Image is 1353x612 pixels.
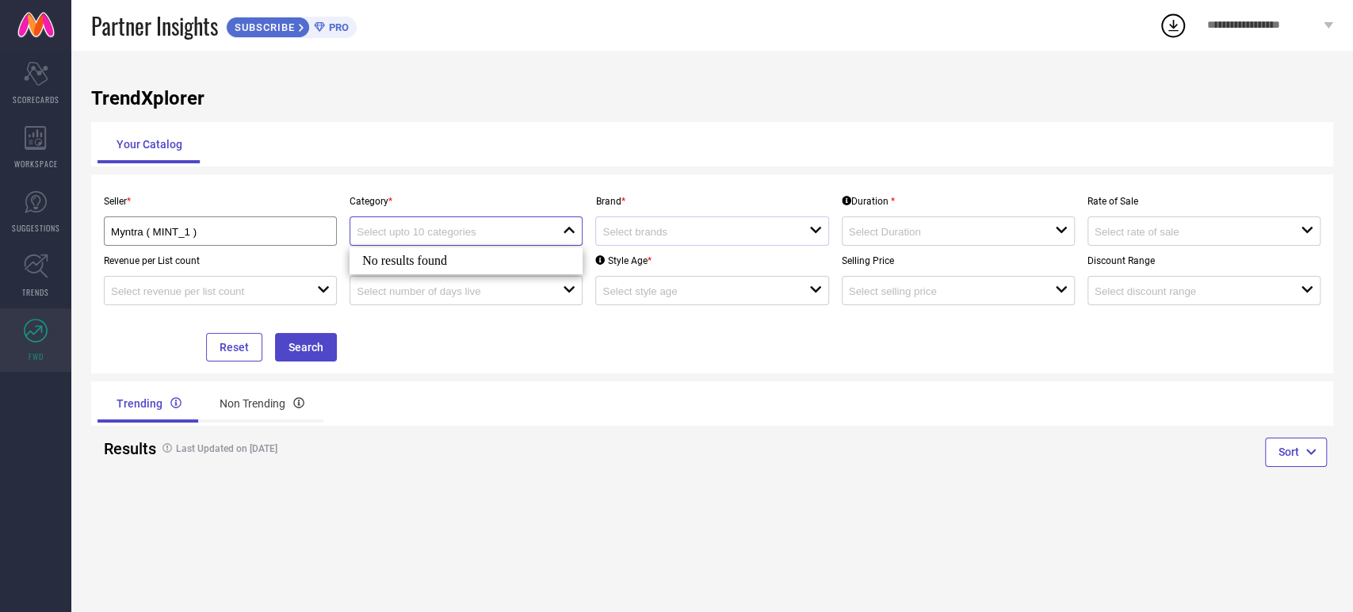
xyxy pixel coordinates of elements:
div: Your Catalog [97,125,201,163]
p: Seller [104,196,337,207]
input: Select rate of sale [1095,226,1280,238]
input: Select style age [602,285,788,297]
input: Select seller [111,226,308,238]
input: Select number of days live [357,285,542,297]
span: SUGGESTIONS [12,222,60,234]
input: Select brands [602,226,788,238]
input: Select selling price [849,285,1034,297]
p: Discount Range [1087,255,1321,266]
p: Selling Price [842,255,1075,266]
h2: Results [104,439,142,458]
h1: TrendXplorer [91,87,1333,109]
input: Select discount range [1095,285,1280,297]
span: PRO [325,21,349,33]
a: SUBSCRIBEPRO [226,13,357,38]
div: Myntra ( MINT_1 ) [111,224,330,239]
div: No results found [350,247,583,274]
button: Reset [206,333,262,361]
div: Open download list [1159,11,1187,40]
p: Brand [595,196,828,207]
span: Partner Insights [91,10,218,42]
input: Select upto 10 categories [357,226,542,238]
p: Rate of Sale [1087,196,1321,207]
button: Search [275,333,337,361]
input: Select Duration [849,226,1034,238]
span: WORKSPACE [14,158,58,170]
span: FWD [29,350,44,362]
h4: Last Updated on [DATE] [155,443,649,454]
p: Revenue per List count [104,255,337,266]
span: SCORECARDS [13,94,59,105]
input: Select revenue per list count [111,285,296,297]
div: Style Age [595,255,651,266]
div: Duration [842,196,895,207]
span: TRENDS [22,286,49,298]
button: Sort [1265,438,1327,466]
p: Category [350,196,583,207]
div: Non Trending [201,384,323,423]
span: SUBSCRIBE [227,21,299,33]
div: Trending [97,384,201,423]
